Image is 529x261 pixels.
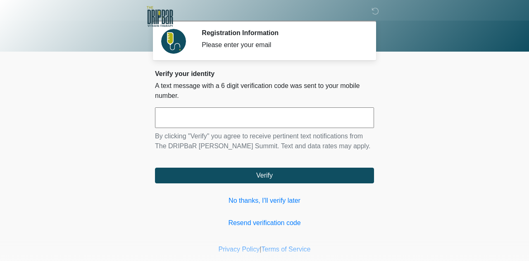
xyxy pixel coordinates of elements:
[155,218,374,228] a: Resend verification code
[219,246,260,253] a: Privacy Policy
[155,131,374,151] p: By clicking "Verify" you agree to receive pertinent text notifications from The DRIPBaR [PERSON_N...
[155,70,374,78] h2: Verify your identity
[155,196,374,206] a: No thanks, I'll verify later
[155,168,374,183] button: Verify
[202,40,362,50] div: Please enter your email
[147,6,173,27] img: The DRIPBaR Lee Summit Logo
[155,81,374,101] p: A text message with a 6 digit verification code was sent to your mobile number.
[261,246,310,253] a: Terms of Service
[260,246,261,253] a: |
[161,29,186,54] img: Agent Avatar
